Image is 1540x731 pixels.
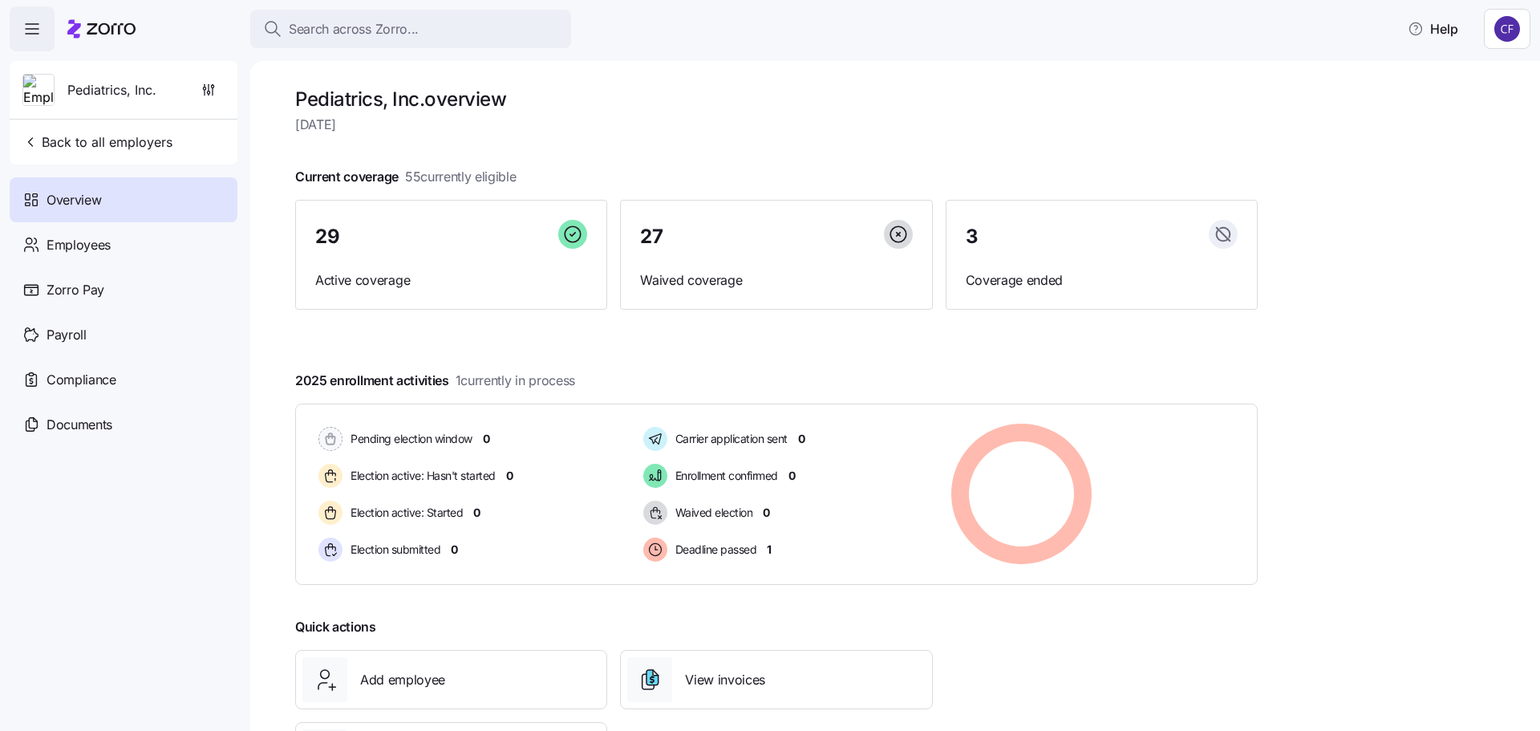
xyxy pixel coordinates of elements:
[47,280,104,300] span: Zorro Pay
[289,19,419,39] span: Search across Zorro...
[346,468,496,484] span: Election active: Hasn't started
[295,617,376,637] span: Quick actions
[47,370,116,390] span: Compliance
[685,670,765,690] span: View invoices
[763,505,770,521] span: 0
[483,431,490,447] span: 0
[315,227,339,246] span: 29
[295,115,1258,135] span: [DATE]
[10,177,237,222] a: Overview
[315,270,587,290] span: Active coverage
[250,10,571,48] button: Search across Zorro...
[966,270,1238,290] span: Coverage ended
[346,505,463,521] span: Election active: Started
[671,431,788,447] span: Carrier application sent
[1494,16,1520,42] img: 7d4a9558da78dc7654dde66b79f71a2e
[671,468,778,484] span: Enrollment confirmed
[295,167,517,187] span: Current coverage
[506,468,513,484] span: 0
[67,80,156,100] span: Pediatrics, Inc.
[767,542,772,558] span: 1
[47,190,101,210] span: Overview
[1395,13,1471,45] button: Help
[10,267,237,312] a: Zorro Pay
[640,227,663,246] span: 27
[22,132,172,152] span: Back to all employers
[473,505,480,521] span: 0
[1408,19,1458,39] span: Help
[47,325,87,345] span: Payroll
[798,431,805,447] span: 0
[346,542,440,558] span: Election submitted
[10,357,237,402] a: Compliance
[360,670,445,690] span: Add employee
[456,371,575,391] span: 1 currently in process
[405,167,517,187] span: 55 currently eligible
[671,542,757,558] span: Deadline passed
[295,87,1258,112] h1: Pediatrics, Inc. overview
[346,431,472,447] span: Pending election window
[451,542,458,558] span: 0
[788,468,796,484] span: 0
[16,126,179,158] button: Back to all employers
[47,235,111,255] span: Employees
[671,505,753,521] span: Waived election
[47,415,112,435] span: Documents
[640,270,912,290] span: Waived coverage
[23,75,54,107] img: Employer logo
[10,222,237,267] a: Employees
[966,227,979,246] span: 3
[10,402,237,447] a: Documents
[295,371,575,391] span: 2025 enrollment activities
[10,312,237,357] a: Payroll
